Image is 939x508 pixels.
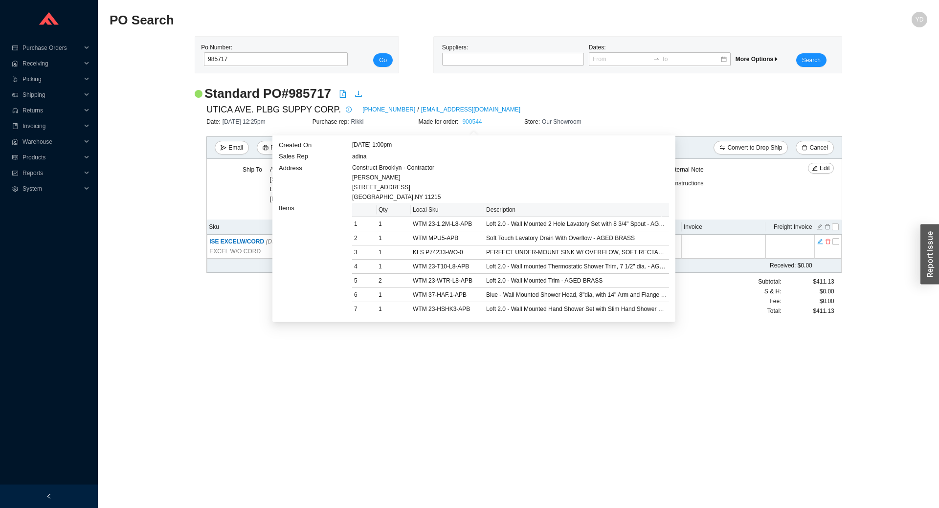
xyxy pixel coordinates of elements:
[343,107,354,112] span: info-circle
[12,186,19,192] span: setting
[329,220,363,235] th: Notes
[824,222,831,229] button: delete
[362,105,415,114] a: [PHONE_NUMBER]
[442,220,491,235] th: Exp Date
[769,296,781,306] span: Fee :
[598,220,682,235] th: Tracking
[817,237,824,244] button: edit
[637,165,647,175] span: Edit
[802,145,807,152] span: delete
[270,165,328,204] div: [PHONE_NUMBER]
[22,56,81,71] span: Receiving
[782,287,834,296] div: $0.00
[825,237,831,244] button: delete
[727,143,782,153] span: Convert to Drop Ship
[12,123,19,129] span: book
[714,141,788,155] button: swapConvert to Drop Ship
[808,163,834,174] button: editEdit
[334,237,358,243] button: Notes (0)
[12,155,19,160] span: read
[22,103,81,118] span: Returns
[593,54,651,64] input: From
[296,142,321,149] button: Notes (1)
[422,220,442,235] th: Exp
[736,56,779,63] span: More Options
[782,277,834,287] div: $411.13
[422,259,442,273] td: 1
[289,224,295,231] span: plus-circle
[206,102,341,117] span: UTICA AVE. PLBG SUPPY CORP.
[682,220,765,235] th: Invoice
[297,222,323,232] span: Add Items
[351,118,364,125] span: Rikki
[770,262,796,269] span: Received:
[773,56,779,62] span: caret-right
[559,235,598,259] td: $411.13
[204,85,331,102] h2: Standard PO # 985717
[110,12,723,29] h2: PO Search
[817,238,823,245] span: edit
[765,220,814,235] th: Freight Invoice
[215,141,249,155] button: sendEmail
[820,163,830,173] span: Edit
[491,220,520,235] th: Mult
[206,118,223,125] span: Date:
[46,493,52,499] span: left
[491,235,520,259] td: 0.55
[458,208,464,214] span: close
[379,55,387,65] span: Go
[363,259,398,273] td: 1
[767,306,782,316] span: Total:
[355,90,362,100] a: download
[418,207,449,214] span: Free Freight
[355,90,362,98] span: download
[410,180,450,187] span: Vendor Order #
[201,43,345,67] div: Po Number:
[491,259,814,273] td: $0.00
[334,237,358,247] span: Notes ( 0 )
[12,45,19,51] span: credit-card
[257,141,289,155] button: printerPrint
[22,40,81,56] span: Purchase Orders
[22,150,81,165] span: Products
[243,166,262,173] span: Ship To
[542,118,581,125] span: Our Showroom
[670,166,704,173] span: Internal Note
[758,277,781,287] span: Subtotal:
[22,71,81,87] span: Picking
[662,54,720,64] input: To
[22,181,81,197] span: System
[313,118,351,125] span: Purchase rep:
[339,90,347,98] span: file-pdf
[363,220,398,235] th: Ordered
[916,12,924,27] span: YD
[462,118,482,125] a: 900544
[297,143,321,153] span: Notes ( 1 )
[421,105,520,114] a: [EMAIL_ADDRESS][DOMAIN_NAME]
[373,53,393,67] button: Go
[820,296,834,306] span: $0.00
[796,141,833,155] button: deleteCancel
[440,43,586,67] div: Suppliers:
[209,221,327,232] div: Sku
[22,165,81,181] span: Reports
[653,56,660,63] span: to
[520,235,559,259] td: $411.13
[22,134,81,150] span: Warehouse
[12,170,19,176] span: fund
[341,103,355,116] button: info-circle
[764,287,782,296] span: S & H:
[524,118,542,125] span: Store:
[559,220,598,235] th: Cost
[653,56,660,63] span: swap-right
[330,143,372,153] span: Email history (1)
[809,143,827,153] span: Cancel
[458,165,481,175] a: Followup
[812,165,818,172] span: edit
[344,262,361,269] span: Totals:
[422,235,442,259] td: 1
[339,90,347,100] a: file-pdf
[223,118,266,125] span: [DATE] 12:25pm
[398,220,422,235] th: Recv
[329,141,373,155] button: Email history (1)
